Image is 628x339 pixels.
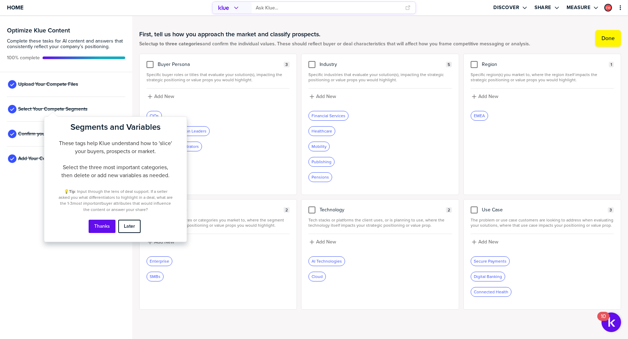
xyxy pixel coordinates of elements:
label: Add New [316,239,336,245]
div: Edward Woolley [604,4,612,12]
span: Tech stacks or platforms the client uses, or is planning to use, where the technology itself impa... [308,218,451,228]
span: Technology [320,207,344,213]
span: 3 [610,208,612,213]
span: Complete these tasks for AI content and answers that consistently reflect your company’s position... [7,38,125,50]
span: Region [482,62,497,67]
span: Select and confirm the individual values. These should reflect buyer or deal characteristics that... [139,41,530,47]
span: Industry [320,62,337,67]
span: Add Your Company Positioning [18,156,86,161]
strong: up to three categories [152,40,202,47]
label: Add New [316,93,336,100]
span: 2 [448,208,450,213]
span: Active [7,55,40,61]
label: Add New [478,239,498,245]
span: 3 [285,62,288,67]
span: Specific buyer roles or titles that evaluate your solution(s), impacting the strategic positionin... [147,72,290,83]
a: Edit Profile [604,3,613,12]
label: Done [601,35,615,42]
span: 💡 [64,188,69,195]
div: 10 [601,316,606,325]
p: These tags help Klue understand how to 'slice' your buyers, prospects or market. [58,139,173,155]
span: Buyer Persona [158,62,190,67]
span: 1 [611,62,612,67]
span: The problem or use case customers are looking to address when evaluating your solutions, where th... [471,218,614,228]
label: Add New [154,93,174,100]
span: 5 [448,62,450,67]
input: Ask Klue... [256,2,401,14]
label: Add New [478,93,498,100]
span: Confirm your Products or Services [18,131,94,137]
button: Later [118,220,141,233]
label: Share [534,5,551,11]
span: Specific industries that evaluate your solution(s), impacting the strategic positioning or value ... [308,72,451,83]
button: Open Resource Center, 10 new notifications [601,312,621,332]
button: Thanks [89,220,115,233]
label: Discover [493,5,519,11]
h3: Optimize Klue Content [7,27,125,33]
span: Organization/team sizes or categories you market to, where the segment impacts the strategic posi... [147,218,290,228]
label: Measure [567,5,591,11]
span: Select Your Compete Segments [18,106,88,112]
p: Select the three most important categories, then delete or add new variables as needed. [58,163,173,179]
span: Upload Your Compete Files [18,82,78,87]
button: Close [176,121,181,129]
h1: First, tell us how you approach the market and classify prospects. [139,30,530,38]
span: Specific region(s) you market to, where the region itself impacts the strategic positioning or va... [471,72,614,83]
span: Use Case [482,207,503,213]
span: 2 [285,208,288,213]
span: buyer attributes that would influence the content or answer your share? [83,200,172,212]
em: most important [73,200,102,206]
img: 7d37b47b7f7fe4a295b3315fe9902782-sml.png [605,5,611,11]
strong: Tip [69,188,75,195]
span: : Input through the lens of deal support. If a seller asked you what differentiators to highlight... [59,188,174,207]
span: Home [7,5,23,10]
h2: Segments and Variables [58,122,173,132]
